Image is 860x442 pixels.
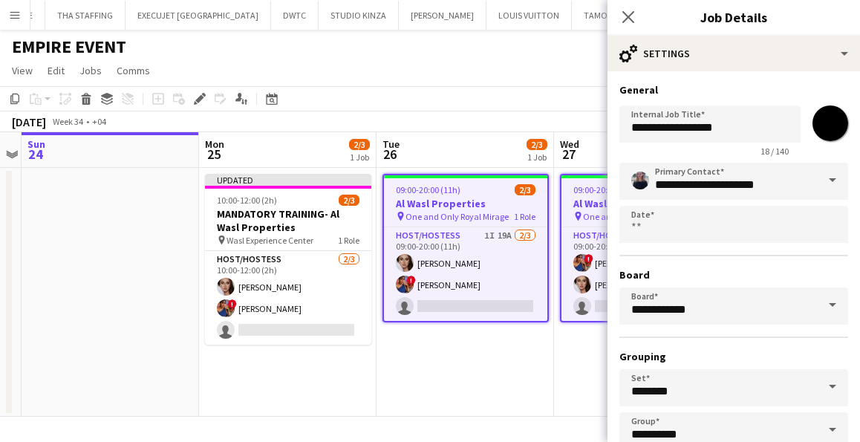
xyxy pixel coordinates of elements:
span: View [12,64,33,77]
a: View [6,61,39,80]
h3: Board [619,268,848,282]
div: Settings [607,36,860,71]
a: Jobs [74,61,108,80]
app-card-role: Host/Hostess1I19A2/309:00-20:00 (11h)[PERSON_NAME]![PERSON_NAME] [384,227,547,321]
div: Updated [205,174,371,186]
h3: General [619,83,848,97]
h3: Al Wasl Properties [384,197,547,210]
span: Edit [48,64,65,77]
span: 27 [558,146,579,163]
span: 2/3 [515,184,535,195]
div: [DATE] [12,114,46,129]
span: Comms [117,64,150,77]
span: 26 [380,146,400,163]
app-card-role: Host/Hostess1I2/309:00-20:00 (11h)![PERSON_NAME][PERSON_NAME] [561,227,725,321]
h3: Al Wasl Properties [561,197,725,210]
app-job-card: Updated10:00-12:00 (2h)2/3MANDATORY TRAINING- Al Wasl Properties Wasl Experience Center1 RoleHost... [205,174,371,345]
span: ! [228,299,237,308]
span: 1 Role [514,211,535,222]
button: LOUIS VUITTON [486,1,572,30]
span: Jobs [79,64,102,77]
h3: Job Details [607,7,860,27]
span: Week 34 [49,116,86,127]
button: THA STAFFING [45,1,126,30]
a: Comms [111,61,156,80]
span: 10:00-12:00 (2h) [217,195,277,206]
h3: MANDATORY TRAINING- Al Wasl Properties [205,207,371,234]
span: 09:00-20:00 (11h) [573,184,638,195]
span: 2/3 [339,195,359,206]
span: 2/3 [349,139,370,150]
div: 1 Job [527,152,547,163]
div: +04 [92,116,106,127]
span: Mon [205,137,224,151]
span: 09:00-20:00 (11h) [396,184,460,195]
h3: Grouping [619,350,848,363]
span: 2/3 [527,139,547,150]
span: 1 Role [338,235,359,246]
button: [PERSON_NAME] [399,1,486,30]
button: EXECUJET [GEOGRAPHIC_DATA] [126,1,271,30]
app-card-role: Host/Hostess2/310:00-12:00 (2h)[PERSON_NAME]![PERSON_NAME] [205,251,371,345]
span: Wasl Experience Center [227,235,313,246]
button: DWTC [271,1,319,30]
span: One and Only Royal Mirage [405,211,509,222]
button: TAMOOZ [572,1,632,30]
span: 18 / 140 [749,146,801,157]
app-job-card: 09:00-20:00 (11h)2/3Al Wasl Properties One and Only Royal Mirage1 RoleHost/Hostess1I2/309:00-20:0... [560,174,726,322]
app-job-card: 09:00-20:00 (11h)2/3Al Wasl Properties One and Only Royal Mirage1 RoleHost/Hostess1I19A2/309:00-2... [382,174,549,322]
span: Tue [382,137,400,151]
span: ! [407,276,416,285]
span: 25 [203,146,224,163]
a: Edit [42,61,71,80]
span: 24 [25,146,45,163]
button: STUDIO KINZA [319,1,399,30]
span: ! [584,254,593,263]
span: One and Only Royal Mirage [583,211,686,222]
h1: EMPIRE EVENT [12,36,126,58]
span: Sun [27,137,45,151]
div: 1 Job [350,152,369,163]
span: Wed [560,137,579,151]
